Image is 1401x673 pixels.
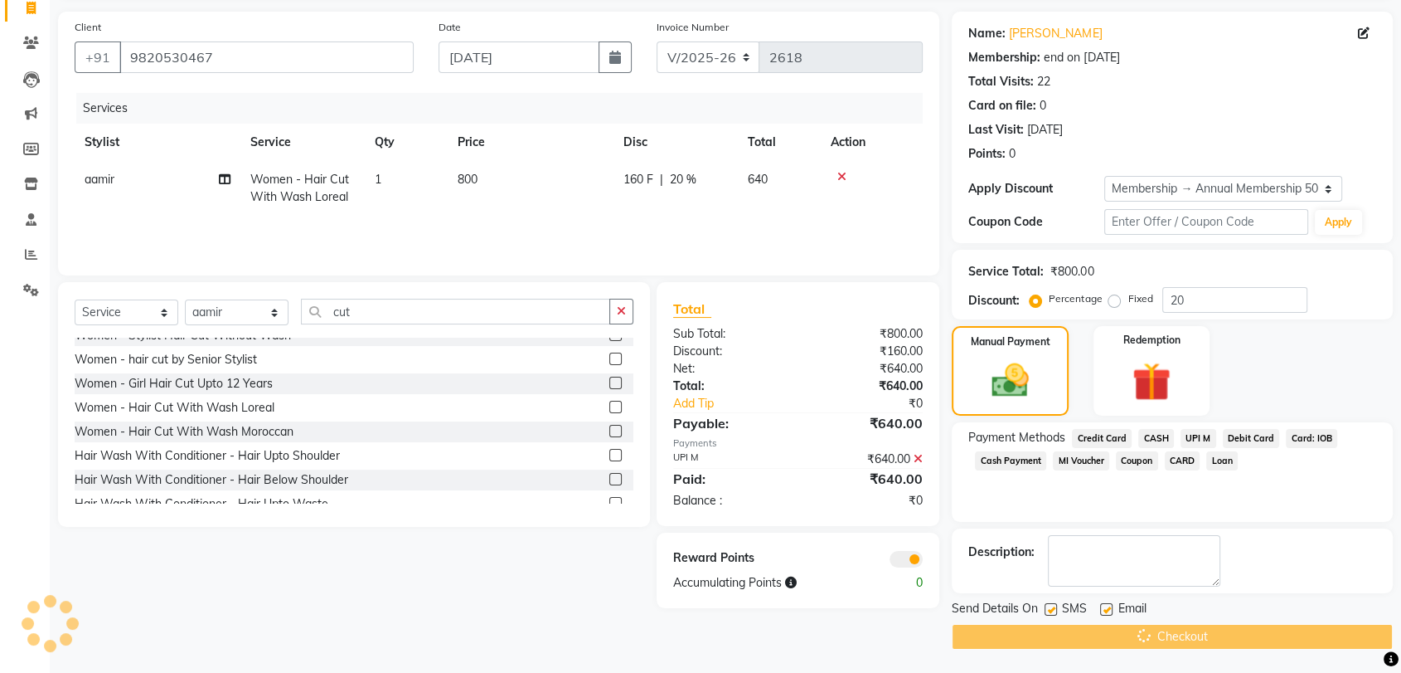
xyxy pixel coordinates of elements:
span: Coupon [1116,451,1158,471]
div: Women - Hair Cut With Wash Moroccan [75,423,293,441]
span: MI Voucher [1053,451,1109,471]
div: Apply Discount [968,180,1104,198]
div: Sub Total: [661,325,798,343]
div: Women - hair cut by Senior Stylist [75,351,257,368]
div: Services [76,93,935,124]
input: Search or Scan [301,299,610,324]
input: Enter Offer / Coupon Code [1104,209,1308,235]
button: +91 [75,41,121,73]
div: Total: [661,378,798,395]
button: Apply [1315,210,1362,235]
span: 1 [375,172,381,187]
div: Points: [968,145,1006,163]
span: Women - Hair Cut With Wash Loreal [250,172,349,204]
div: Reward Points [661,549,798,568]
span: 20 % [670,171,696,188]
div: Description: [968,544,1035,561]
th: Service [240,124,365,161]
div: Membership: [968,49,1040,66]
div: Discount: [968,292,1020,310]
div: ₹640.00 [798,378,936,395]
th: Total [738,124,821,161]
div: Name: [968,25,1006,42]
span: Loan [1206,451,1238,471]
div: 0 [866,574,935,592]
div: Discount: [661,343,798,360]
th: Price [448,124,613,161]
div: ₹640.00 [798,413,936,433]
span: Email [1117,600,1146,621]
div: ₹640.00 [798,451,936,468]
label: Redemption [1122,333,1180,348]
input: Search by Name/Mobile/Email/Code [119,41,414,73]
div: ₹0 [821,395,935,412]
a: [PERSON_NAME] [1009,25,1102,42]
div: Card on file: [968,97,1036,115]
div: [DATE] [1027,121,1063,139]
div: ₹800.00 [1050,263,1093,280]
span: Total [673,300,711,318]
div: Accumulating Points [661,574,867,592]
th: Qty [365,124,448,161]
div: Balance : [661,492,798,510]
span: Payment Methods [968,429,1065,446]
img: _cash.svg [980,359,1040,402]
label: Client [75,20,101,35]
div: ₹800.00 [798,325,936,343]
div: 0 [1040,97,1046,115]
span: Debit Card [1223,429,1280,448]
div: Payments [673,436,923,451]
span: UPI M [1180,429,1216,448]
label: Fixed [1127,291,1152,306]
a: Add Tip [661,395,821,412]
img: _gift.svg [1120,358,1182,406]
span: Card: IOB [1286,429,1337,448]
div: ₹640.00 [798,360,936,378]
span: | [660,171,663,188]
span: Credit Card [1072,429,1132,448]
div: ₹640.00 [798,469,936,489]
span: CARD [1165,451,1200,471]
label: Percentage [1049,291,1102,306]
th: Action [821,124,923,161]
span: 160 F [623,171,653,188]
label: Date [439,20,461,35]
div: UPI M [661,451,798,468]
span: 640 [748,172,768,187]
div: ₹0 [798,492,936,510]
div: Hair Wash With Conditioner - Hair Upto Shoulder [75,447,340,465]
div: 22 [1037,73,1050,90]
div: end on [DATE] [1044,49,1119,66]
div: Net: [661,360,798,378]
span: aamir [85,172,114,187]
div: Women - Girl Hair Cut Upto 12 Years [75,375,273,393]
div: Hair Wash With Conditioner - Hair Below Shoulder [75,471,348,489]
label: Invoice Number [657,20,729,35]
span: SMS [1062,600,1087,621]
div: Total Visits: [968,73,1034,90]
span: Cash Payment [975,451,1046,471]
div: Women - Hair Cut With Wash Loreal [75,399,274,417]
span: CASH [1138,429,1174,448]
span: 800 [458,172,478,187]
label: Manual Payment [971,334,1050,349]
div: Service Total: [968,263,1044,280]
div: Hair Wash With Conditioner - Hair Upto Waste [75,495,328,513]
span: Send Details On [952,600,1038,621]
div: Last Visit: [968,121,1024,139]
div: ₹160.00 [798,343,936,360]
div: Paid: [661,469,798,489]
th: Stylist [75,124,240,161]
div: 0 [1009,145,1016,163]
th: Disc [613,124,738,161]
div: Payable: [661,413,798,433]
div: Coupon Code [968,213,1104,231]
